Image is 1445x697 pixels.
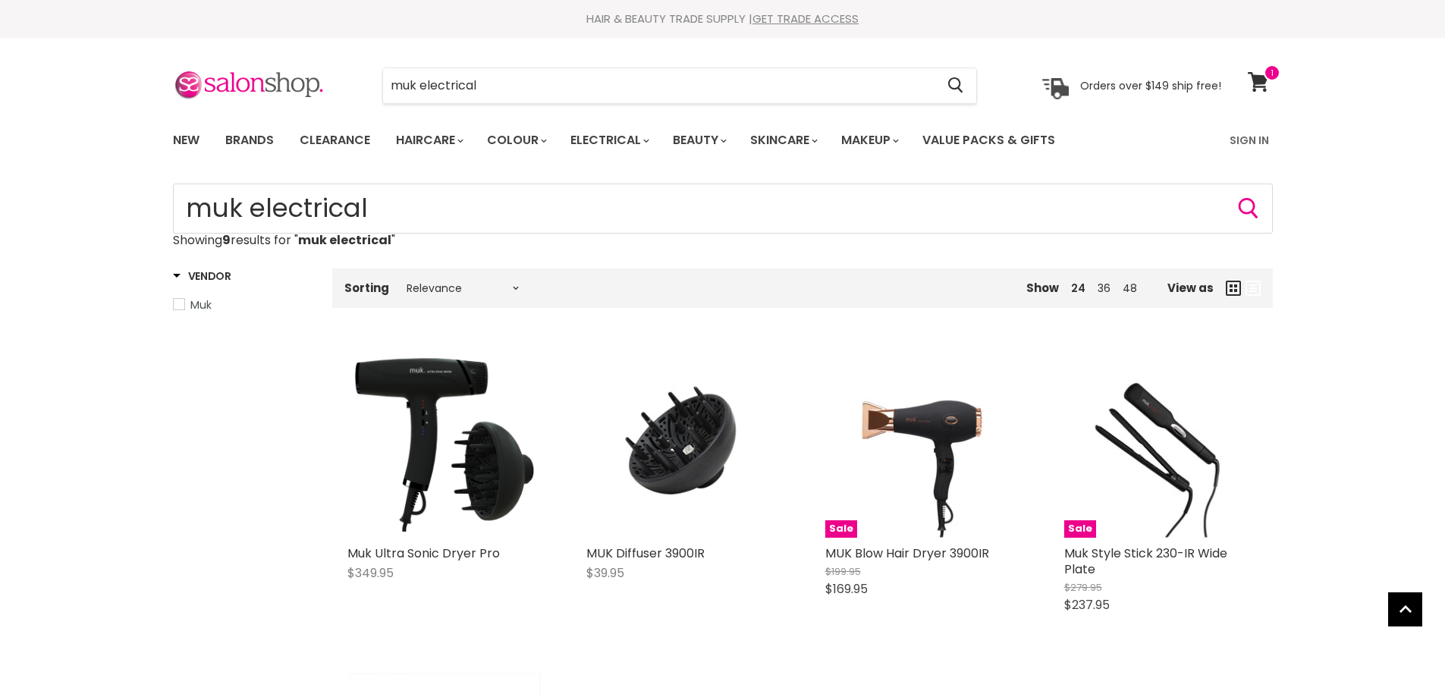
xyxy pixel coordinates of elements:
[154,11,1292,27] div: HAIR & BEAUTY TRADE SUPPLY |
[1220,124,1278,156] a: Sign In
[1026,280,1059,296] span: Show
[1236,196,1261,221] button: Search
[739,124,827,156] a: Skincare
[559,124,658,156] a: Electrical
[1064,344,1258,538] a: Muk Style Stick 230-IR Wide PlateSale
[382,68,977,104] form: Product
[1098,281,1110,296] a: 36
[190,297,212,312] span: Muk
[825,344,1019,538] a: MUK Blow Hair Dryer 3900IRSale
[825,520,857,538] span: Sale
[476,124,556,156] a: Colour
[936,68,976,103] button: Search
[830,124,908,156] a: Makeup
[586,344,780,538] img: MUK Diffuser 3900IR
[173,184,1273,234] form: Product
[222,231,231,249] strong: 9
[173,268,231,284] h3: Vendor
[385,124,473,156] a: Haircare
[1123,281,1137,296] a: 48
[586,564,624,582] span: $39.95
[383,68,936,103] input: Search
[825,344,1019,538] img: MUK Blow Hair Dryer 3900IR
[173,184,1273,234] input: Search
[825,545,989,562] a: MUK Blow Hair Dryer 3900IR
[347,545,500,562] a: Muk Ultra Sonic Dryer Pro
[1064,344,1258,538] img: Muk Style Stick 230-IR Wide Plate
[752,11,859,27] a: GET TRADE ACCESS
[347,344,541,538] img: Muk Ultra Sonic Dryer Pro
[214,124,285,156] a: Brands
[1064,580,1102,595] span: $279.95
[173,297,313,313] a: Muk
[173,234,1273,247] p: Showing results for " "
[661,124,736,156] a: Beauty
[1080,78,1221,92] p: Orders over $149 ship free!
[1064,596,1110,614] span: $237.95
[1167,281,1214,294] span: View as
[1064,520,1096,538] span: Sale
[344,281,389,294] label: Sorting
[162,118,1144,162] ul: Main menu
[586,545,705,562] a: MUK Diffuser 3900IR
[825,580,868,598] span: $169.95
[347,564,394,582] span: $349.95
[154,118,1292,162] nav: Main
[1071,281,1085,296] a: 24
[162,124,211,156] a: New
[911,124,1066,156] a: Value Packs & Gifts
[298,231,391,249] strong: muk electrical
[825,564,861,579] span: $199.95
[1064,545,1227,578] a: Muk Style Stick 230-IR Wide Plate
[288,124,382,156] a: Clearance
